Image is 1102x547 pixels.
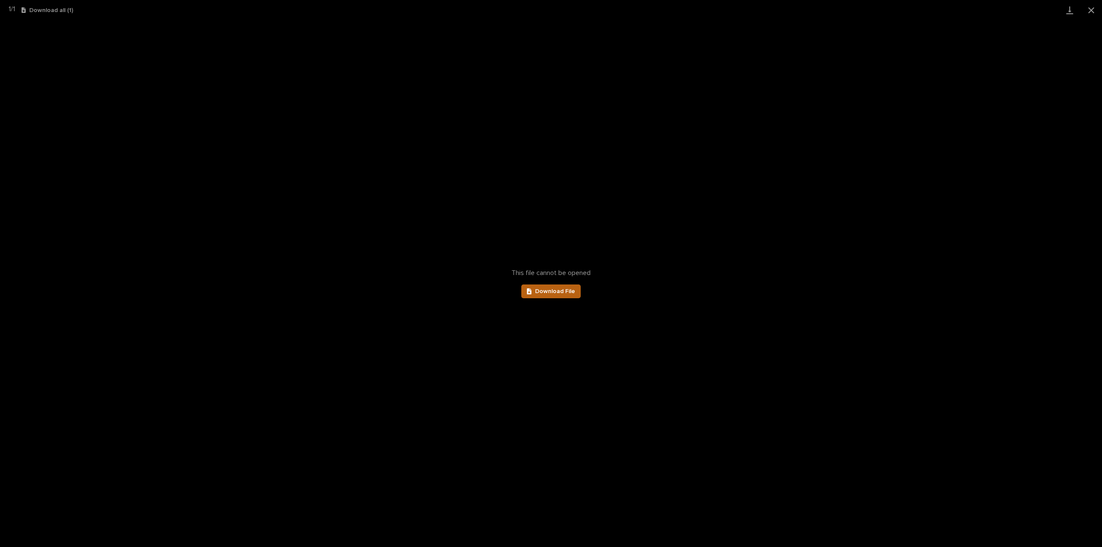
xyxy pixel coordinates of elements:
span: This file cannot be opened [511,269,591,277]
span: 1 [13,6,15,12]
button: Download all (1) [22,7,73,13]
a: Download File [521,284,581,298]
span: 1 [9,6,11,12]
span: Download File [535,288,575,294]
